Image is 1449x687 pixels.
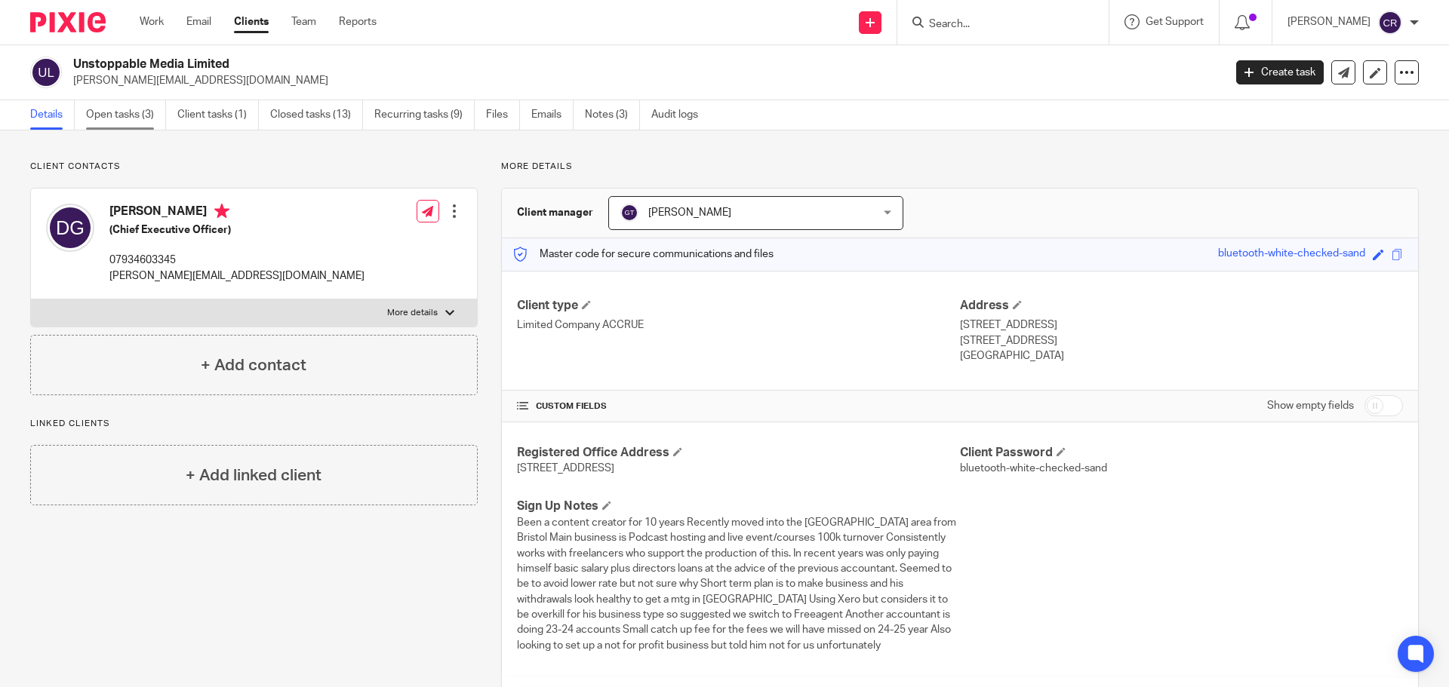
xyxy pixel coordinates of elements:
[270,100,363,130] a: Closed tasks (13)
[1378,11,1402,35] img: svg%3E
[960,333,1403,348] p: [STREET_ADDRESS]
[30,57,62,88] img: svg%3E
[517,498,960,514] h4: Sign Up Notes
[30,418,478,430] p: Linked clients
[86,100,166,130] a: Open tasks (3)
[73,73,1214,88] p: [PERSON_NAME][EMAIL_ADDRESS][DOMAIN_NAME]
[30,100,75,130] a: Details
[46,204,94,252] img: svg%3E
[960,348,1403,363] p: [GEOGRAPHIC_DATA]
[73,57,986,72] h2: Unstoppable Media Limited
[585,100,640,130] a: Notes (3)
[109,222,365,238] h5: (Chief Executive Officer)
[30,12,106,32] img: Pixie
[517,517,956,651] span: Been a content creator for 10 years Recently moved into the [GEOGRAPHIC_DATA] area from Bristol M...
[109,268,365,284] p: [PERSON_NAME][EMAIL_ADDRESS][DOMAIN_NAME]
[1287,14,1371,29] p: [PERSON_NAME]
[517,463,614,474] span: [STREET_ADDRESS]
[960,463,1107,474] span: bluetooth-white-checked-sand
[651,100,709,130] a: Audit logs
[531,100,574,130] a: Emails
[1218,246,1365,263] div: bluetooth-white-checked-sand
[1146,17,1204,27] span: Get Support
[186,464,321,487] h4: + Add linked client
[30,161,478,173] p: Client contacts
[339,14,377,29] a: Reports
[109,253,365,268] p: 07934603345
[177,100,259,130] a: Client tasks (1)
[387,307,438,319] p: More details
[517,298,960,314] h4: Client type
[928,18,1063,32] input: Search
[620,204,638,222] img: svg%3E
[186,14,211,29] a: Email
[960,298,1403,314] h4: Address
[517,205,593,220] h3: Client manager
[1236,60,1324,84] a: Create task
[517,317,960,333] p: Limited Company ACCRUE
[486,100,520,130] a: Files
[109,204,365,222] h4: [PERSON_NAME]
[517,445,960,461] h4: Registered Office Address
[648,207,731,218] span: [PERSON_NAME]
[140,14,164,29] a: Work
[214,204,229,219] i: Primary
[374,100,475,130] a: Recurring tasks (9)
[1267,398,1354,413] label: Show empty fields
[517,400,960,413] h4: CUSTOM FIELDS
[513,247,774,262] p: Master code for secure communications and files
[291,14,316,29] a: Team
[960,317,1403,333] p: [STREET_ADDRESS]
[201,354,306,377] h4: + Add contact
[234,14,269,29] a: Clients
[501,161,1419,173] p: More details
[960,445,1403,461] h4: Client Password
